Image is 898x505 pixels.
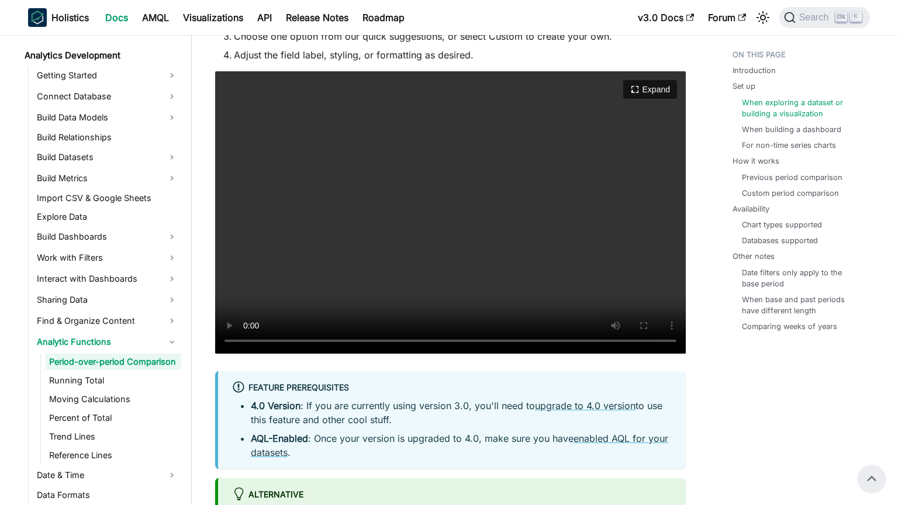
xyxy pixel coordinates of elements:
[46,447,181,464] a: Reference Lines
[733,65,776,76] a: Introduction
[742,97,858,119] a: When exploring a dataset or building a visualization
[176,8,250,27] a: Visualizations
[742,172,842,183] a: Previous period comparison
[33,333,181,351] a: Analytic Functions
[251,400,301,411] strong: 4.0 Version
[33,190,181,206] a: Import CSV & Google Sheets
[232,381,672,396] div: Feature Prerequisites
[232,487,672,503] div: Alternative
[33,269,181,288] a: Interact with Dashboards
[623,80,677,99] button: Expand video
[33,312,181,330] a: Find & Organize Content
[355,8,412,27] a: Roadmap
[33,66,181,85] a: Getting Started
[251,431,672,459] li: : Once your version is upgraded to 4.0, make sure you have .
[251,433,308,444] strong: AQL-Enabled
[46,428,181,445] a: Trend Lines
[33,129,181,146] a: Build Relationships
[631,8,701,27] a: v3.0 Docs
[46,410,181,426] a: Percent of Total
[251,433,668,458] a: enabled AQL for your datasets
[46,354,181,370] a: Period-over-period Comparison
[733,203,769,215] a: Availability
[234,48,686,62] li: Adjust the field label, styling, or formatting as desired.
[796,12,836,23] span: Search
[251,399,672,427] li: : If you are currently using version 3.0, you'll need to to use this feature and other cool stuff.
[135,8,176,27] a: AMQL
[779,7,870,28] button: Search (Ctrl+K)
[33,290,181,309] a: Sharing Data
[742,321,837,332] a: Comparing weeks of years
[33,209,181,225] a: Explore Data
[701,8,753,27] a: Forum
[850,12,862,22] kbd: K
[234,29,686,43] li: Choose one option from our quick suggestions, or select Custom to create your own.
[51,11,89,25] b: Holistics
[33,227,181,246] a: Build Dashboards
[742,140,836,151] a: For non-time series charts
[16,35,192,505] nav: Docs sidebar
[733,155,779,167] a: How it works
[279,8,355,27] a: Release Notes
[535,400,635,411] a: upgrade to 4.0 version
[33,169,181,188] a: Build Metrics
[33,248,181,267] a: Work with Filters
[754,8,772,27] button: Switch between dark and light mode (currently light mode)
[33,148,181,167] a: Build Datasets
[742,124,841,135] a: When building a dashboard
[33,487,181,503] a: Data Formats
[742,294,858,316] a: When base and past periods have different length
[28,8,89,27] a: HolisticsHolistics
[33,466,181,485] a: Date & Time
[742,219,822,230] a: Chart types supported
[250,8,279,27] a: API
[858,465,886,493] button: Scroll back to top
[98,8,135,27] a: Docs
[33,108,181,127] a: Build Data Models
[742,267,858,289] a: Date filters only apply to the base period
[46,372,181,389] a: Running Total
[33,87,181,106] a: Connect Database
[28,8,47,27] img: Holistics
[21,47,181,64] a: Analytics Development
[46,391,181,407] a: Moving Calculations
[215,71,686,354] video: Your browser does not support embedding video, but you can .
[733,81,755,92] a: Set up
[742,188,839,199] a: Custom period comparison
[742,235,818,246] a: Databases supported
[733,251,775,262] a: Other notes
